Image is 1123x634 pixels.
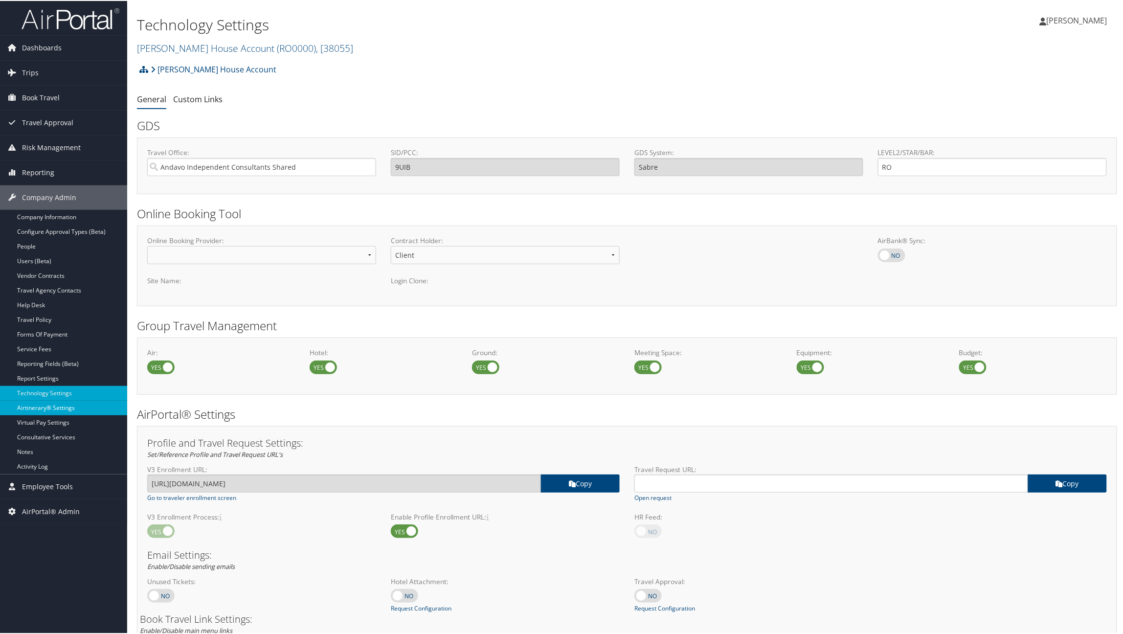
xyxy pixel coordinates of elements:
span: ( RO0000 ) [277,41,316,54]
h3: Profile and Travel Request Settings: [147,437,1107,447]
label: Enable Profile Enrollment URL: [391,511,620,521]
h3: Email Settings: [147,549,1107,559]
label: Hotel Attachment: [391,576,620,586]
em: Enable/Disable sending emails [147,561,235,570]
h2: Group Travel Management [137,317,1117,333]
label: Unused Tickets: [147,576,376,586]
label: Budget: [959,347,1107,357]
span: Book Travel [22,85,60,109]
label: GDS System: [634,147,863,157]
span: Dashboards [22,35,62,59]
label: Equipment: [797,347,944,357]
span: Employee Tools [22,474,73,498]
label: SID/PCC: [391,147,620,157]
span: [PERSON_NAME] [1047,14,1107,25]
img: airportal-logo.png [22,6,119,29]
label: Air: [147,347,295,357]
label: HR Feed: [634,511,863,521]
a: copy [541,474,620,492]
h2: AirPortal® Settings [137,405,1117,422]
label: Hotel: [310,347,457,357]
a: General [137,93,166,104]
span: Travel Approval [22,110,73,134]
a: [PERSON_NAME] House Account [137,41,353,54]
h1: Technology Settings [137,14,790,34]
a: Request Configuration [634,603,695,612]
label: LEVEL2/STAR/BAR: [878,147,1107,157]
span: Reporting [22,159,54,184]
label: Travel Request URL: [634,464,1107,474]
span: Trips [22,60,39,84]
span: , [ 38055 ] [316,41,353,54]
label: Meeting Space: [634,347,782,357]
label: AirBank® Sync: [878,235,1107,245]
label: AirBank® Sync [878,248,905,261]
span: Company Admin [22,184,76,209]
label: Travel Office: [147,147,376,157]
em: Set/Reference Profile and Travel Request URL's [147,449,283,458]
label: Contract Holder: [391,235,620,245]
span: Risk Management [22,135,81,159]
label: V3 Enrollment URL: [147,464,620,474]
h3: Book Travel Link Settings: [140,613,1114,623]
label: Site Name: [147,275,376,285]
label: Login Clone: [391,275,620,285]
a: copy [1028,474,1107,492]
label: Travel Approval: [634,576,863,586]
h2: GDS [137,116,1110,133]
a: [PERSON_NAME] [1040,5,1117,34]
label: Ground: [472,347,620,357]
a: Open request [634,493,672,501]
label: V3 Enrollment Process: [147,511,376,521]
label: Online Booking Provider: [147,235,376,245]
a: Go to traveler enrollment screen [147,493,236,501]
span: AirPortal® Admin [22,498,80,523]
h2: Online Booking Tool [137,204,1117,221]
a: Request Configuration [391,603,451,612]
a: Custom Links [173,93,223,104]
a: [PERSON_NAME] House Account [151,59,276,78]
em: Enable/Disable main menu links [140,625,232,634]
